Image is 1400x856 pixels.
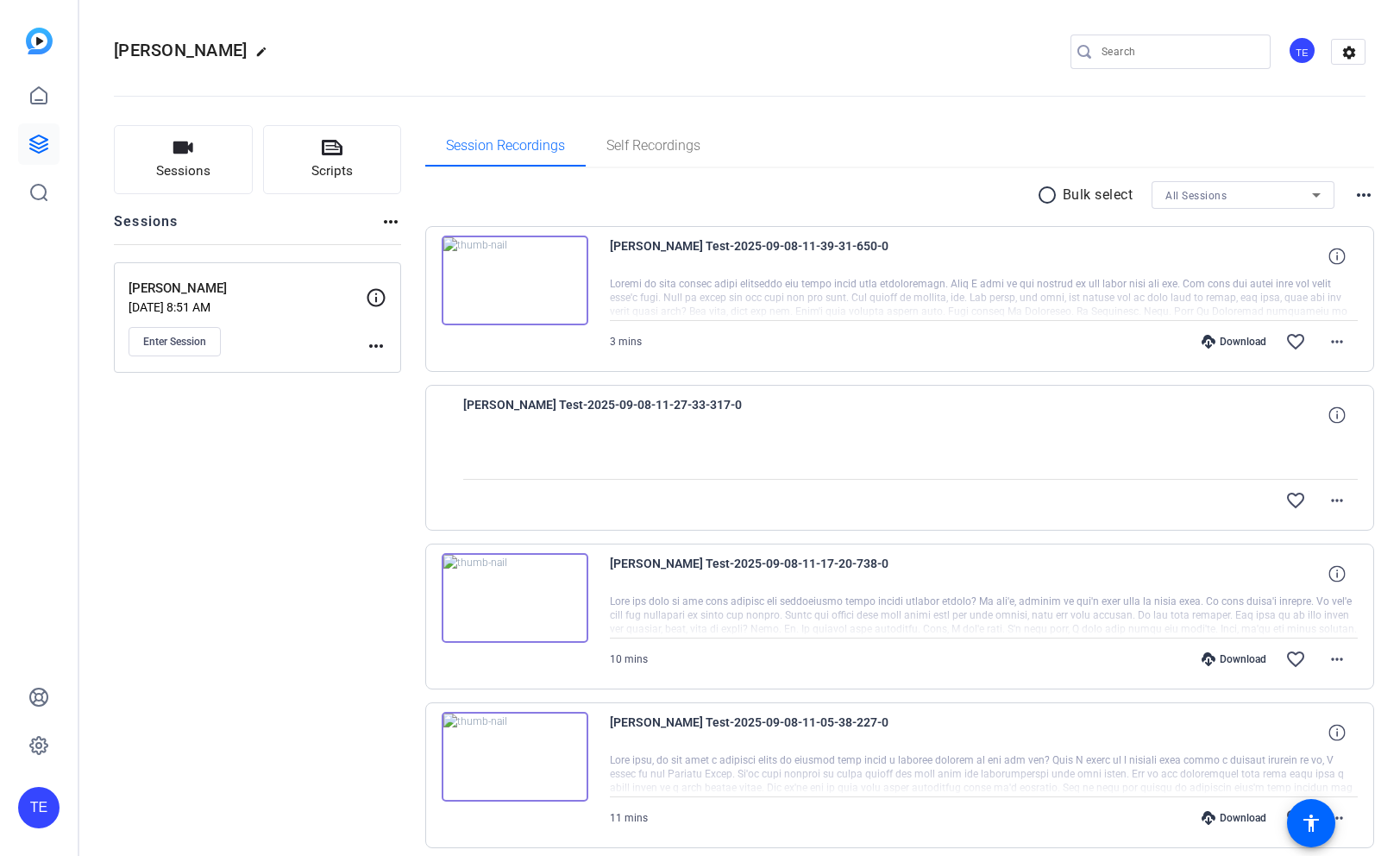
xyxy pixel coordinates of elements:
[610,336,642,348] span: 3 mins
[606,139,700,153] span: Self Recordings
[1102,41,1257,62] input: Search
[1288,36,1318,66] ngx-avatar: Tim Epner
[26,28,53,54] img: blue-gradient.svg
[255,46,276,66] mat-icon: edit
[114,211,179,244] h2: Sessions
[610,553,929,595] span: [PERSON_NAME] Test-2025-09-08-11-17-20-738-0
[463,394,782,436] span: [PERSON_NAME] Test-2025-09-08-11-27-33-317-0
[442,712,588,802] img: thumb-nail
[1285,808,1306,828] mat-icon: favorite_border
[129,300,366,314] p: [DATE] 8:51 AM
[446,139,565,153] span: Session Recordings
[610,812,648,824] span: 11 mins
[18,787,60,828] div: TE
[1063,185,1133,205] p: Bulk select
[1285,649,1306,670] mat-icon: favorite_border
[1327,808,1347,828] mat-icon: more_horiz
[143,335,206,349] span: Enter Session
[1353,185,1374,205] mat-icon: more_horiz
[114,125,253,194] button: Sessions
[1193,652,1275,666] div: Download
[311,161,353,181] span: Scripts
[129,327,221,356] button: Enter Session
[1285,331,1306,352] mat-icon: favorite_border
[1037,185,1063,205] mat-icon: radio_button_unchecked
[1193,335,1275,349] div: Download
[1165,190,1227,202] span: All Sessions
[1285,490,1306,511] mat-icon: favorite_border
[1193,811,1275,825] div: Download
[610,712,929,753] span: [PERSON_NAME] Test-2025-09-08-11-05-38-227-0
[1327,490,1347,511] mat-icon: more_horiz
[1301,813,1322,834] mat-icon: accessibility
[442,236,588,325] img: thumb-nail
[114,40,247,60] span: [PERSON_NAME]
[1327,331,1347,352] mat-icon: more_horiz
[366,336,386,356] mat-icon: more_horiz
[610,653,648,665] span: 10 mins
[129,279,366,299] p: [PERSON_NAME]
[380,211,401,232] mat-icon: more_horiz
[610,236,929,277] span: [PERSON_NAME] Test-2025-09-08-11-39-31-650-0
[156,161,210,181] span: Sessions
[1332,40,1366,66] mat-icon: settings
[442,553,588,643] img: thumb-nail
[1327,649,1347,670] mat-icon: more_horiz
[1288,36,1316,65] div: TE
[263,125,402,194] button: Scripts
